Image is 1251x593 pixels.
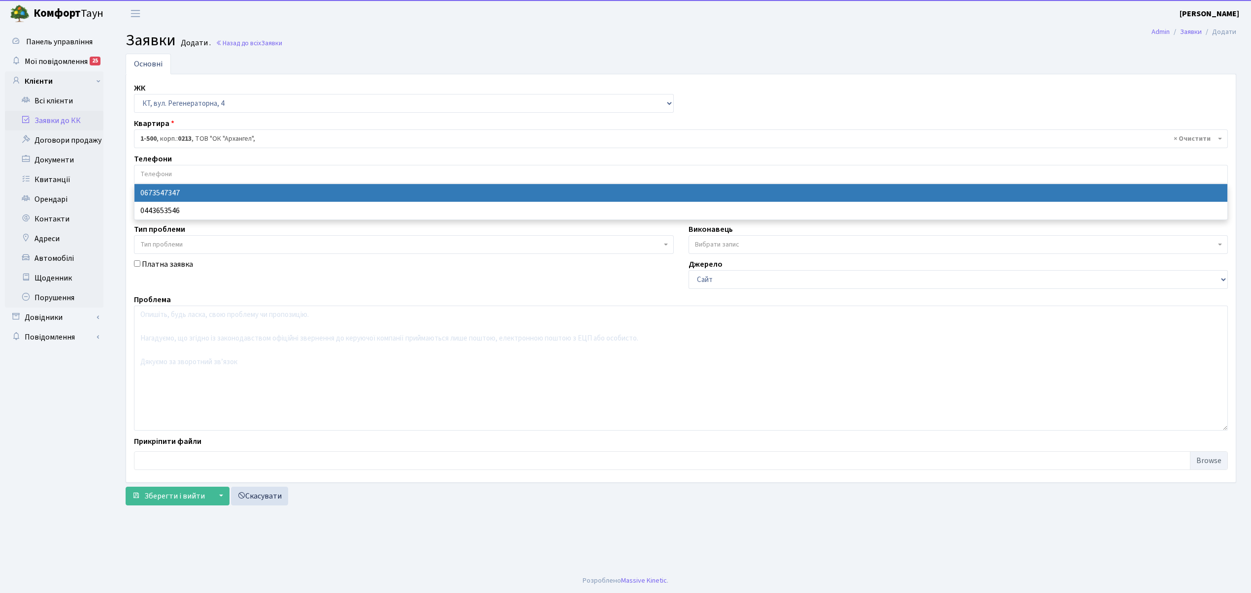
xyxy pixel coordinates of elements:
li: 0443653546 [134,202,1227,219]
a: Автомобілі [5,249,103,268]
a: Панель управління [5,32,103,52]
a: Заявки до КК [5,111,103,130]
a: Заявки [1180,27,1202,37]
a: Адреси [5,229,103,249]
a: Договори продажу [5,130,103,150]
a: Назад до всіхЗаявки [216,38,282,48]
li: 0673547347 [134,184,1227,202]
span: Заявки [126,29,176,52]
small: Додати . [179,38,211,48]
label: Проблема [134,294,171,306]
button: Переключити навігацію [123,5,148,22]
a: [PERSON_NAME] [1180,8,1239,20]
a: Документи [5,150,103,170]
label: Джерело [689,258,723,270]
label: Виконавець [689,223,733,235]
a: Повідомлення [5,327,103,347]
img: logo.png [10,4,30,24]
label: Прикріпити файли [134,436,201,447]
span: <b>1-500</b>, корп.: <b>0213</b>, ТОВ "ОК "Архангел", [140,134,1216,144]
span: Видалити всі елементи [1174,134,1211,144]
input: Телефони [134,165,1227,183]
a: Довідники [5,308,103,327]
div: Розроблено . [583,575,668,586]
label: Платна заявка [142,258,193,270]
nav: breadcrumb [1137,22,1251,42]
a: Орендарі [5,189,103,209]
a: Massive Kinetic [621,575,667,586]
a: Щоденник [5,268,103,288]
span: Мої повідомлення [25,56,88,67]
a: Контакти [5,209,103,229]
a: Мої повідомлення25 [5,52,103,71]
span: Тип проблеми [140,240,183,250]
li: Додати [1202,27,1236,37]
div: 25 [90,57,100,65]
span: Вибрати запис [695,240,739,250]
label: Телефони [134,153,172,165]
b: [PERSON_NAME] [1180,8,1239,19]
button: Зберегти і вийти [126,487,211,505]
b: 0213 [178,134,192,144]
span: Зберегти і вийти [144,491,205,501]
b: Комфорт [33,5,81,21]
label: Квартира [134,118,174,129]
a: Квитанції [5,170,103,189]
a: Всі клієнти [5,91,103,111]
label: ЖК [134,82,145,94]
b: 1-500 [140,134,157,144]
span: <b>1-500</b>, корп.: <b>0213</b>, ТОВ "ОК "Архангел", [134,129,1228,148]
a: Основні [126,54,171,74]
a: Admin [1152,27,1170,37]
a: Клієнти [5,71,103,91]
a: Порушення [5,288,103,308]
span: Панель управління [26,36,93,47]
span: Заявки [261,38,282,48]
a: Скасувати [231,487,288,505]
span: Таун [33,5,103,22]
label: Тип проблеми [134,223,185,235]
